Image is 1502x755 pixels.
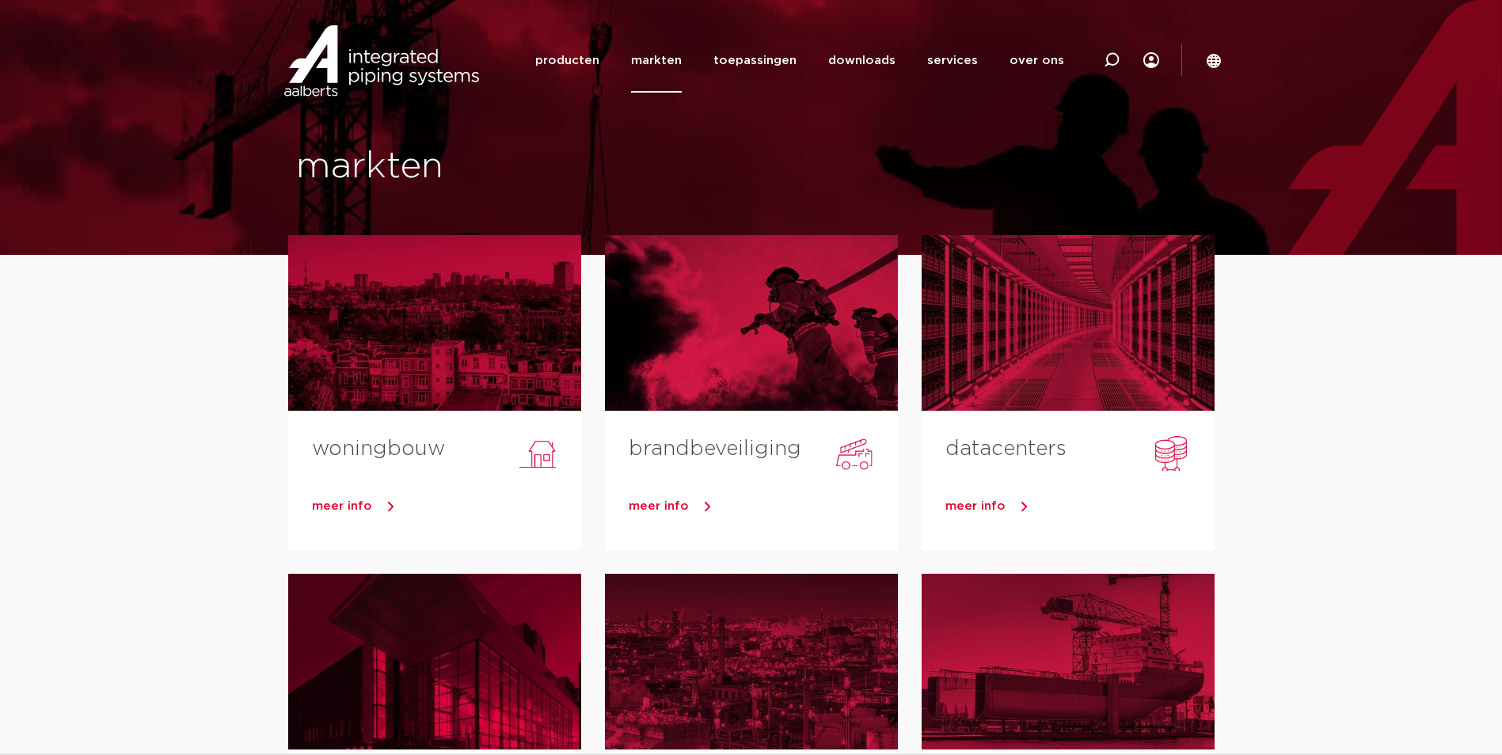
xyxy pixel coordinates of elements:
a: woningbouw [312,438,445,459]
a: brandbeveiliging [629,438,801,459]
span: meer info [312,500,372,512]
a: producten [535,28,599,93]
span: meer info [629,500,689,512]
a: datacenters [945,438,1067,459]
a: meer info [945,495,1215,518]
a: meer info [629,495,898,518]
a: meer info [312,495,581,518]
a: downloads [828,28,895,93]
a: toepassingen [713,28,797,93]
a: markten [631,28,682,93]
a: over ons [1010,28,1064,93]
h1: markten [296,142,743,192]
a: services [927,28,978,93]
div: my IPS [1143,28,1159,93]
span: meer info [945,500,1006,512]
nav: Menu [535,28,1064,93]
